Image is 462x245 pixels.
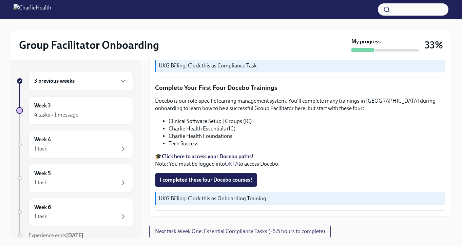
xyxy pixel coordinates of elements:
h3: 33% [425,39,443,51]
a: Click here to access your Docebo paths! [162,153,254,160]
h6: Week 6 [34,204,51,211]
h6: Week 3 [34,102,51,109]
button: Next task:Week One: Essential Compliance Tasks (~6.5 hours to complete) [149,225,331,238]
div: 1 task [34,145,47,152]
h2: Group Facilitator Onboarding [19,38,159,52]
div: 3 previous weeks [28,71,133,91]
p: 🎓 Note: You must be logged into to access Docebo. [155,153,445,168]
div: 1 task [34,213,47,220]
li: Tech Success [169,140,445,147]
img: CharlieHealth [14,4,51,15]
strong: [DATE] [66,232,83,239]
a: OKTA [225,161,238,167]
li: Charlie Health Essentials (IC) [169,125,445,132]
li: Clinical Software Setup | Groups (IC) [169,118,445,125]
a: Week 41 task [16,130,133,159]
h6: Week 5 [34,170,51,177]
a: Week 61 task [16,198,133,226]
li: Charlie Health Foundations [169,132,445,140]
h6: Week 4 [34,136,51,143]
div: 1 task [34,179,47,186]
span: Next task : Week One: Essential Compliance Tasks (~6.5 hours to complete) [155,228,325,235]
h6: 3 previous weeks [34,77,75,85]
p: UKG Billing: Clock this as Onboarding Training [159,195,443,202]
button: I completed these four Docebo courses! [155,173,257,187]
p: UKG Billing: Clock this as Compliance Task [159,62,443,69]
p: Complete Your First Four Docebo Trainings [155,83,445,92]
strong: My progress [351,38,381,45]
div: 4 tasks • 1 message [34,111,78,119]
a: Week 51 task [16,164,133,192]
a: Week 34 tasks • 1 message [16,96,133,125]
p: Docebo is our role-specific learning management system. You'll complete many trainings in [GEOGRA... [155,97,445,112]
span: I completed these four Docebo courses! [160,177,252,183]
span: Experience ends [28,232,83,239]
